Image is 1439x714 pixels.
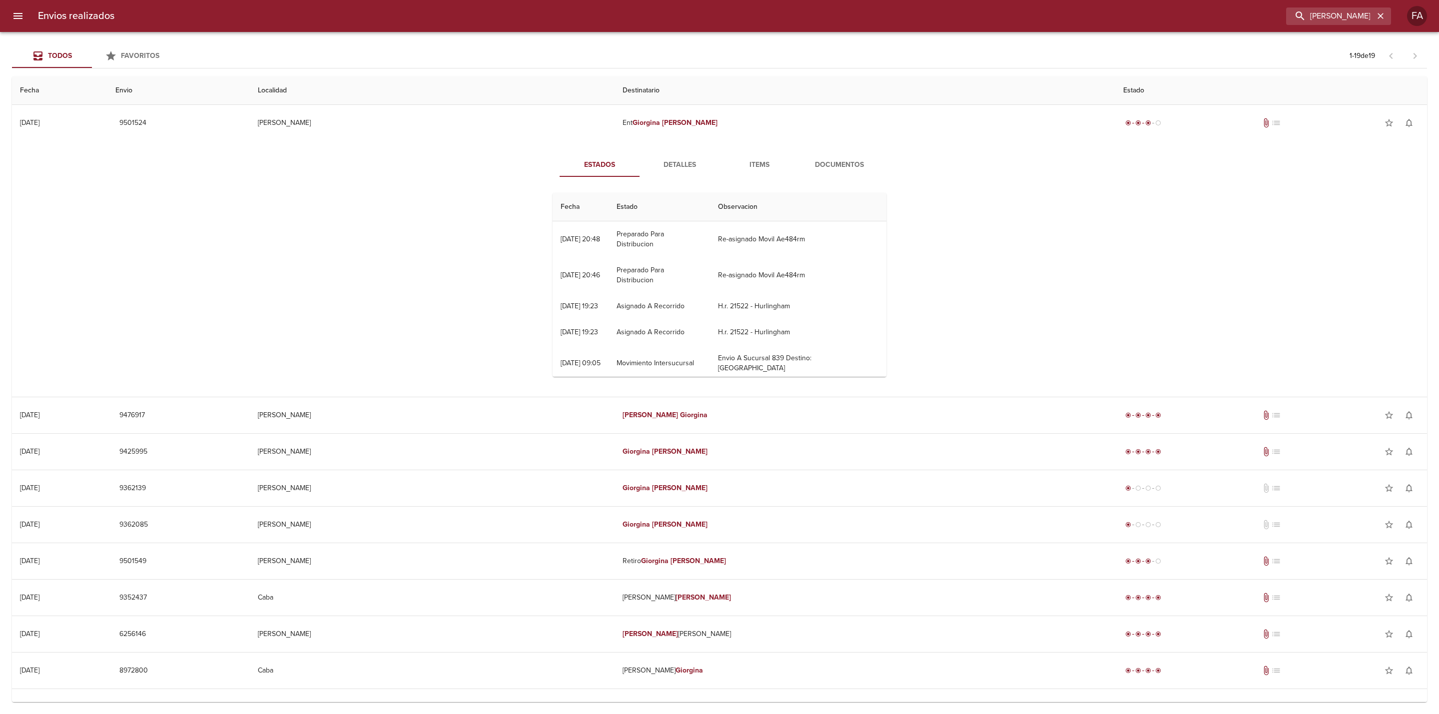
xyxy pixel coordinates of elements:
[1135,412,1141,418] span: radio_button_checked
[1125,449,1131,455] span: radio_button_checked
[1125,595,1131,601] span: radio_button_checked
[1125,668,1131,674] span: radio_button_checked
[1404,410,1414,420] span: notifications_none
[1384,118,1394,128] span: star_border
[1261,556,1271,566] span: Tiene documentos adjuntos
[1399,588,1419,608] button: Activar notificaciones
[119,665,148,677] span: 8972800
[561,302,598,310] div: [DATE] 19:23
[6,4,30,28] button: menu
[725,159,793,171] span: Items
[1123,483,1163,493] div: Generado
[609,293,710,319] td: Asignado A Recorrido
[119,555,146,568] span: 9501549
[1123,520,1163,530] div: Generado
[1155,668,1161,674] span: radio_button_checked
[115,406,149,425] button: 9476917
[1384,520,1394,530] span: star_border
[119,519,148,531] span: 9362085
[115,662,152,680] button: 8972800
[1145,595,1151,601] span: radio_button_checked
[1115,76,1427,105] th: Estado
[1407,6,1427,26] div: FA
[1384,666,1394,676] span: star_border
[1404,629,1414,639] span: notifications_none
[1271,666,1281,676] span: No tiene pedido asociado
[1379,478,1399,498] button: Agregar a favoritos
[1271,629,1281,639] span: No tiene pedido asociado
[1155,485,1161,491] span: radio_button_unchecked
[1123,410,1163,420] div: Entregado
[566,159,634,171] span: Estados
[119,482,146,495] span: 9362139
[1404,593,1414,603] span: notifications_none
[561,359,601,367] div: [DATE] 09:05
[20,447,39,456] div: [DATE]
[609,345,710,381] td: Movimiento Intersucursal
[250,434,615,470] td: [PERSON_NAME]
[250,543,615,579] td: [PERSON_NAME]
[1261,483,1271,493] span: No tiene documentos adjuntos
[1404,118,1414,128] span: notifications_none
[1399,113,1419,133] button: Activar notificaciones
[609,221,710,257] td: Preparado Para Distribucion
[250,105,615,141] td: [PERSON_NAME]
[710,221,886,257] td: Re-asignado Movil Ae484rm
[1155,449,1161,455] span: radio_button_checked
[119,409,145,422] span: 9476917
[1404,520,1414,530] span: notifications_none
[250,616,615,652] td: [PERSON_NAME]
[1379,50,1403,60] span: Pagina anterior
[1379,661,1399,681] button: Agregar a favoritos
[710,193,886,221] th: Observacion
[1379,442,1399,462] button: Agregar a favoritos
[1261,447,1271,457] span: Tiene documentos adjuntos
[250,470,615,506] td: [PERSON_NAME]
[561,328,598,336] div: [DATE] 19:23
[1135,631,1141,637] span: radio_button_checked
[1271,410,1281,420] span: No tiene pedido asociado
[1135,120,1141,126] span: radio_button_checked
[1261,410,1271,420] span: Tiene documentos adjuntos
[671,557,726,565] em: [PERSON_NAME]
[609,319,710,345] td: Asignado A Recorrido
[1404,556,1414,566] span: notifications_none
[1384,593,1394,603] span: star_border
[1261,593,1271,603] span: Tiene documentos adjuntos
[710,257,886,293] td: Re-asignado Movil Ae484rm
[1145,449,1151,455] span: radio_button_checked
[115,516,152,534] button: 9362085
[38,8,114,24] h6: Envios realizados
[615,105,1115,141] td: Ent
[1379,113,1399,133] button: Agregar a favoritos
[1145,120,1151,126] span: radio_button_checked
[1271,118,1281,128] span: No tiene pedido asociado
[1399,661,1419,681] button: Activar notificaciones
[1384,447,1394,457] span: star_border
[609,193,710,221] th: Estado
[1384,483,1394,493] span: star_border
[250,580,615,616] td: Caba
[48,51,72,60] span: Todos
[1125,522,1131,528] span: radio_button_checked
[1145,522,1151,528] span: radio_button_unchecked
[1155,595,1161,601] span: radio_button_checked
[1145,485,1151,491] span: radio_button_unchecked
[676,593,731,602] em: [PERSON_NAME]
[805,159,873,171] span: Documentos
[680,411,708,419] em: Giorgina
[115,479,150,498] button: 9362139
[20,520,39,529] div: [DATE]
[1384,556,1394,566] span: star_border
[615,580,1115,616] td: [PERSON_NAME]
[646,159,714,171] span: Detalles
[1123,593,1163,603] div: Entregado
[1379,515,1399,535] button: Agregar a favoritos
[20,484,39,492] div: [DATE]
[119,628,146,641] span: 6256146
[1379,624,1399,644] button: Agregar a favoritos
[1399,515,1419,535] button: Activar notificaciones
[1399,478,1419,498] button: Activar notificaciones
[1135,449,1141,455] span: radio_button_checked
[1123,447,1163,457] div: Entregado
